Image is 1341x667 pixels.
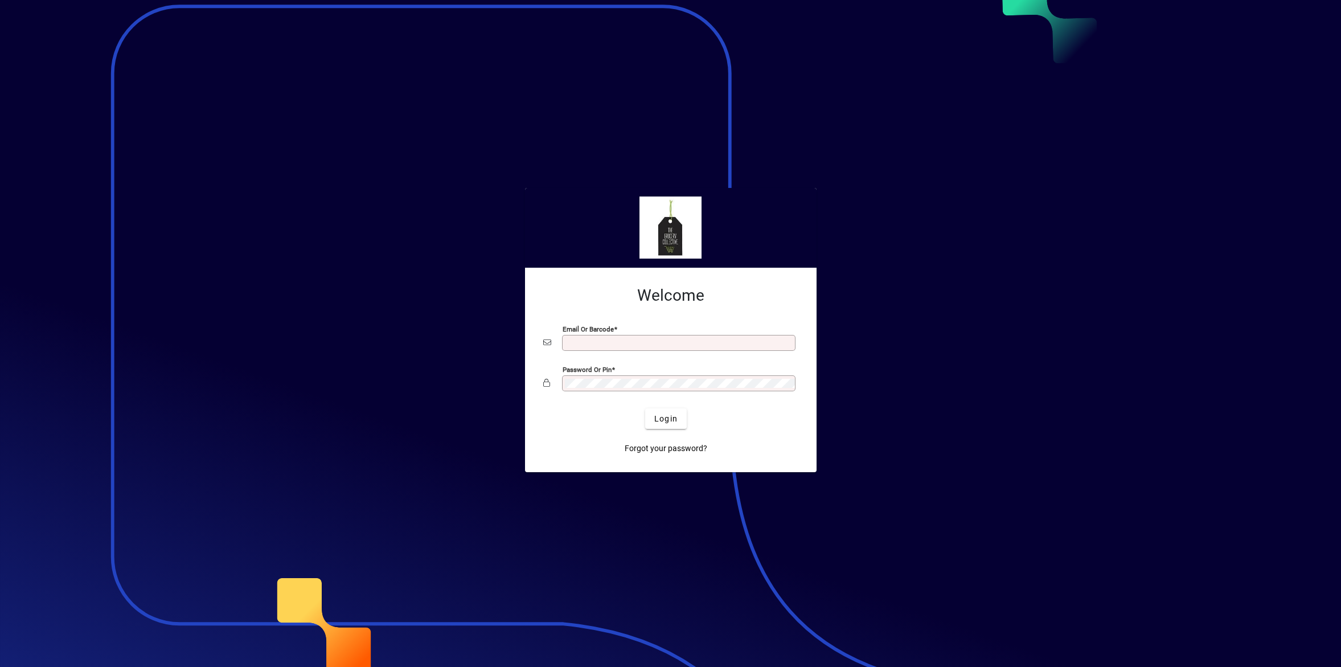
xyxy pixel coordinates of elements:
[654,413,678,425] span: Login
[620,438,712,459] a: Forgot your password?
[625,443,707,455] span: Forgot your password?
[645,408,687,429] button: Login
[543,286,798,305] h2: Welcome
[563,325,614,333] mat-label: Email or Barcode
[563,366,612,374] mat-label: Password or Pin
